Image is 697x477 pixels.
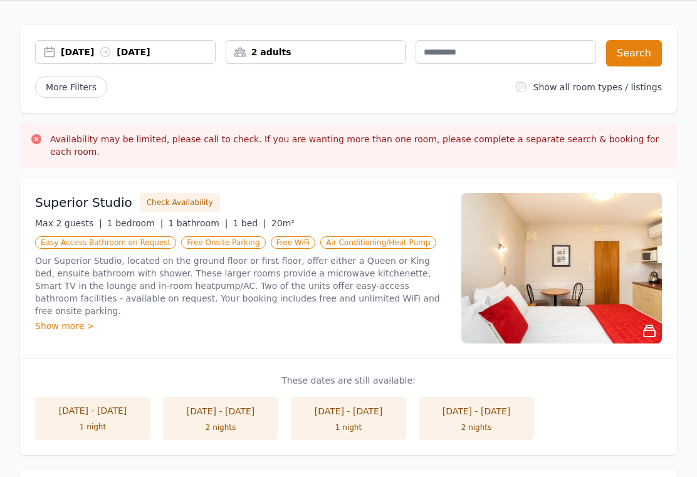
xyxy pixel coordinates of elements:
[431,405,521,417] div: [DATE] - [DATE]
[35,194,132,211] h3: Superior Studio
[61,46,215,58] div: [DATE] [DATE]
[181,236,265,249] span: Free Onsite Parking
[431,422,521,432] div: 2 nights
[48,422,138,432] div: 1 night
[50,133,667,158] h3: Availability may be limited, please call to check. If you are wanting more than one room, please ...
[35,374,662,387] p: These dates are still available:
[176,405,266,417] div: [DATE] - [DATE]
[168,218,228,228] span: 1 bathroom |
[35,218,102,228] span: Max 2 guests |
[35,76,107,98] span: More Filters
[35,236,176,249] span: Easy Access Bathroom on Request
[606,40,662,66] button: Search
[320,236,436,249] span: Air Conditioning/Heat Pump
[233,218,266,228] span: 1 bed |
[35,254,446,317] p: Our Superior Studio, located on the ground floor or first floor, offer either a Queen or King bed...
[226,46,406,58] div: 2 adults
[271,218,295,228] span: 20m²
[176,422,266,432] div: 2 nights
[303,422,394,432] div: 1 night
[303,405,394,417] div: [DATE] - [DATE]
[48,404,138,417] div: [DATE] - [DATE]
[35,320,446,332] div: Show more >
[107,218,164,228] span: 1 bedroom |
[533,82,662,92] label: Show all room types / listings
[140,193,220,212] button: Check Availability
[271,236,316,249] span: Free WiFi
